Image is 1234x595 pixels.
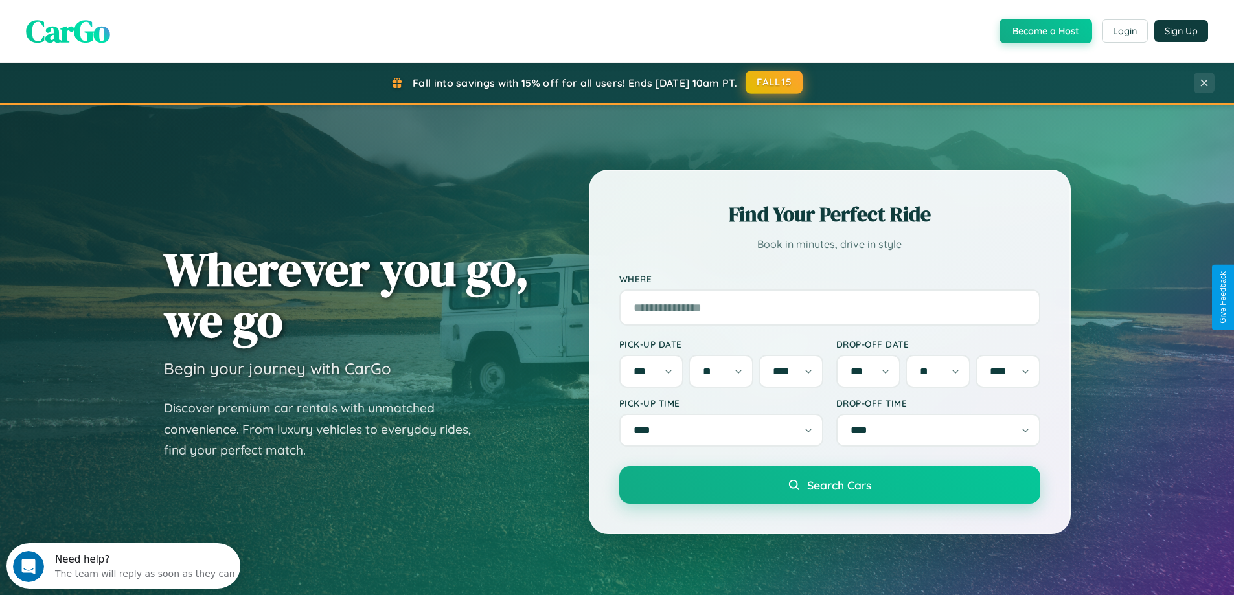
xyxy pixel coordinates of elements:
[746,71,803,94] button: FALL15
[49,11,229,21] div: Need help?
[807,478,871,492] span: Search Cars
[413,76,737,89] span: Fall into savings with 15% off for all users! Ends [DATE] 10am PT.
[619,398,823,409] label: Pick-up Time
[49,21,229,35] div: The team will reply as soon as they can
[836,398,1040,409] label: Drop-off Time
[619,466,1040,504] button: Search Cars
[836,339,1040,350] label: Drop-off Date
[619,339,823,350] label: Pick-up Date
[1218,271,1228,324] div: Give Feedback
[619,273,1040,284] label: Where
[619,235,1040,254] p: Book in minutes, drive in style
[1102,19,1148,43] button: Login
[164,398,488,461] p: Discover premium car rentals with unmatched convenience. From luxury vehicles to everyday rides, ...
[619,200,1040,229] h2: Find Your Perfect Ride
[164,359,391,378] h3: Begin your journey with CarGo
[26,10,110,52] span: CarGo
[1000,19,1092,43] button: Become a Host
[1154,20,1208,42] button: Sign Up
[164,243,529,346] h1: Wherever you go, we go
[13,551,44,582] iframe: Intercom live chat
[5,5,241,41] div: Open Intercom Messenger
[6,543,240,589] iframe: Intercom live chat discovery launcher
